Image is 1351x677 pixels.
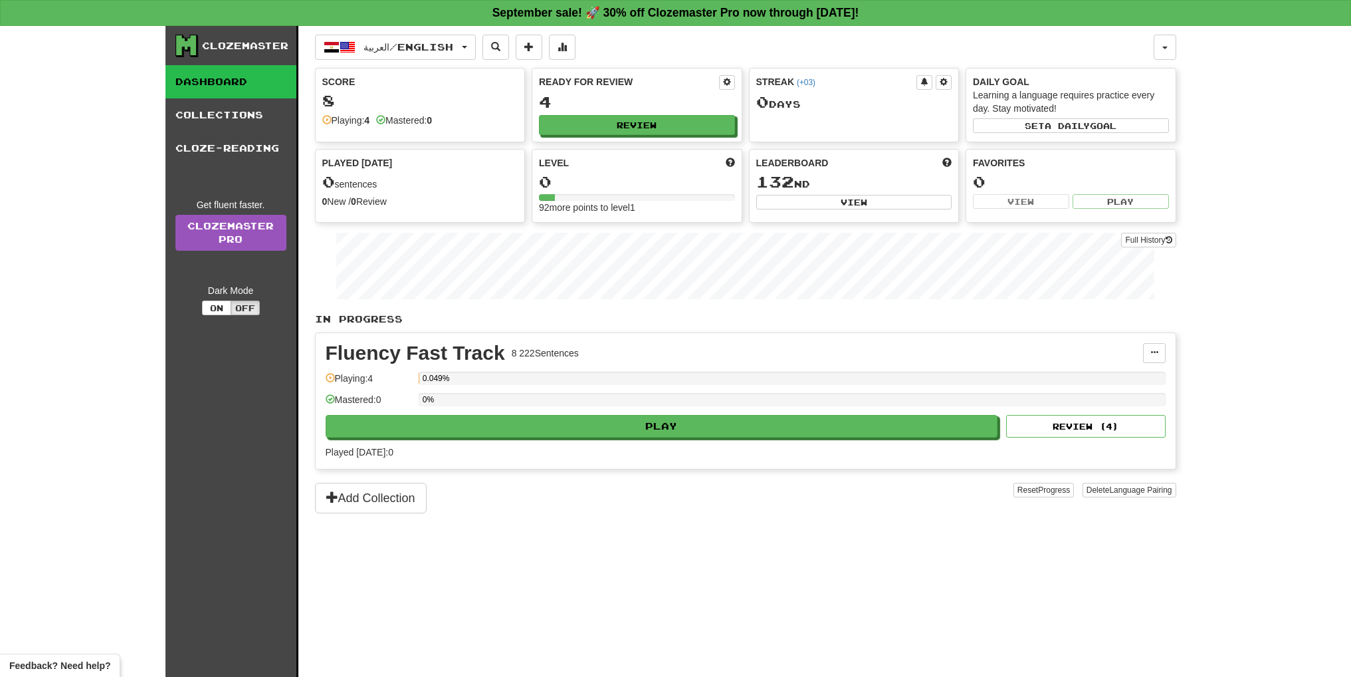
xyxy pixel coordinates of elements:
[539,115,735,135] button: Review
[9,659,110,672] span: Open feedback widget
[315,483,427,513] button: Add Collection
[973,75,1169,88] div: Daily Goal
[1073,194,1169,209] button: Play
[482,35,509,60] button: Search sentences
[165,98,296,132] a: Collections
[973,174,1169,190] div: 0
[726,156,735,170] span: Score more points to level up
[315,35,476,60] button: العربية/English
[427,115,432,126] strong: 0
[315,313,1176,326] p: In Progress
[973,194,1069,209] button: View
[364,115,369,126] strong: 4
[539,201,735,214] div: 92 more points to level 1
[492,6,859,19] strong: September sale! 🚀 30% off Clozemaster Pro now through [DATE]!
[1083,483,1176,497] button: DeleteLanguage Pairing
[516,35,542,60] button: Add sentence to collection
[1121,233,1176,247] button: Full History
[175,198,286,211] div: Get fluent faster.
[1038,485,1070,495] span: Progress
[202,301,231,315] button: On
[175,215,286,251] a: ClozemasterPro
[756,174,952,191] div: nd
[973,156,1169,170] div: Favorites
[1013,483,1074,497] button: ResetProgress
[202,39,288,53] div: Clozemaster
[512,346,579,360] div: 8 222 Sentences
[1006,415,1166,438] button: Review (4)
[376,114,432,127] div: Mastered:
[322,174,518,191] div: sentences
[973,118,1169,133] button: Seta dailygoal
[231,301,260,315] button: Off
[973,88,1169,115] div: Learning a language requires practice every day. Stay motivated!
[364,41,453,53] span: العربية / English
[756,75,917,88] div: Streak
[797,78,815,87] a: (+03)
[942,156,952,170] span: This week in points, UTC
[326,372,412,394] div: Playing: 4
[756,172,794,191] span: 132
[756,92,769,111] span: 0
[322,195,518,208] div: New / Review
[539,156,569,170] span: Level
[756,195,952,209] button: View
[539,75,719,88] div: Ready for Review
[322,114,370,127] div: Playing:
[322,92,518,109] div: 8
[539,174,735,190] div: 0
[539,94,735,110] div: 4
[322,75,518,88] div: Score
[549,35,575,60] button: More stats
[326,343,505,363] div: Fluency Fast Track
[1045,121,1090,130] span: a daily
[322,196,328,207] strong: 0
[165,65,296,98] a: Dashboard
[1109,485,1172,495] span: Language Pairing
[351,196,356,207] strong: 0
[326,447,393,458] span: Played [DATE]: 0
[326,393,412,415] div: Mastered: 0
[326,415,998,438] button: Play
[165,132,296,165] a: Cloze-Reading
[756,94,952,111] div: Day s
[322,156,393,170] span: Played [DATE]
[756,156,829,170] span: Leaderboard
[322,172,335,191] span: 0
[175,284,286,297] div: Dark Mode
